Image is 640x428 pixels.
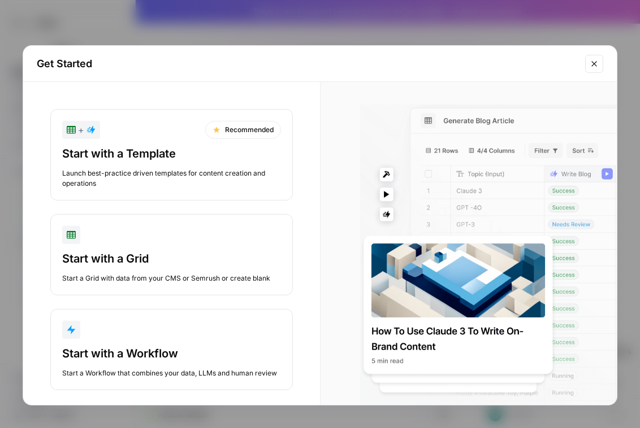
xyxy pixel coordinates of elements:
[62,346,281,361] div: Start with a Workflow
[62,368,281,378] div: Start a Workflow that combines your data, LLMs and human review
[62,251,281,267] div: Start with a Grid
[585,55,603,73] button: Close modal
[62,273,281,283] div: Start a Grid with data from your CMS or Semrush or create blank
[62,146,281,161] div: Start with a Template
[50,109,293,200] button: +RecommendedStart with a TemplateLaunch best-practice driven templates for content creation and o...
[67,123,96,137] div: +
[50,214,293,295] button: Start with a GridStart a Grid with data from your CMS or Semrush or create blank
[62,168,281,189] div: Launch best-practice driven templates for content creation and operations
[205,121,281,139] div: Recommended
[50,309,293,390] button: Start with a WorkflowStart a Workflow that combines your data, LLMs and human review
[37,56,578,72] h2: Get Started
